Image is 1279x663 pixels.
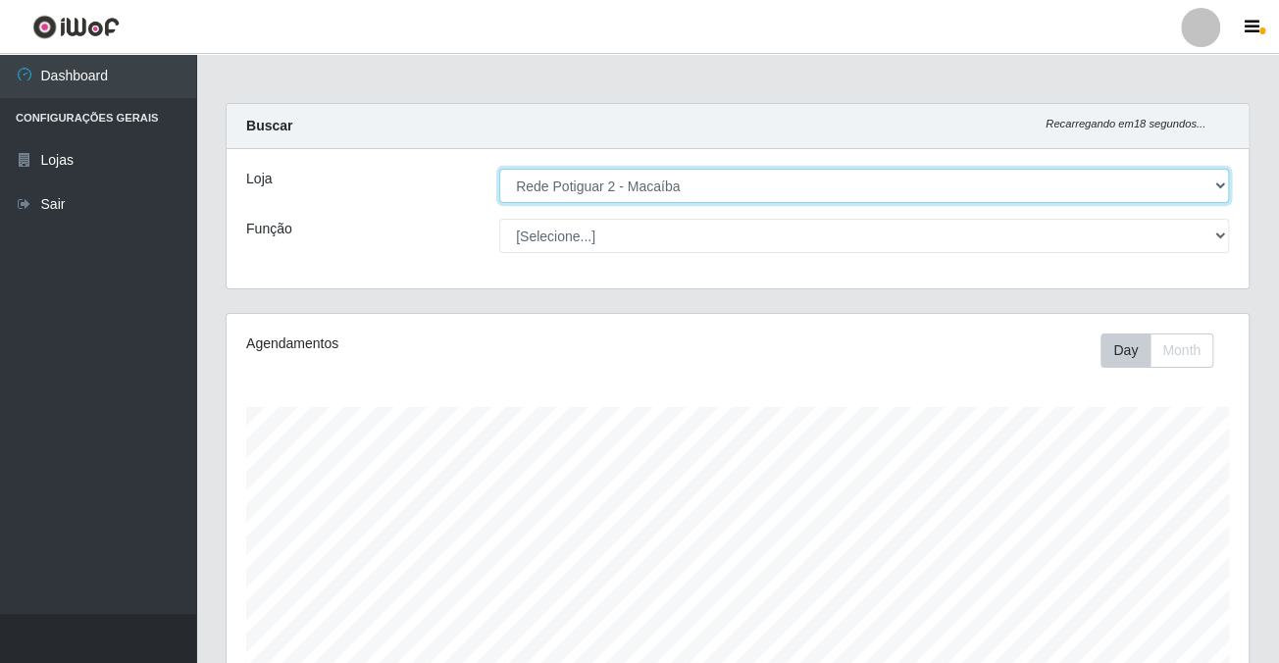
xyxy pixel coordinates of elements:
[1100,333,1151,368] button: Day
[1150,333,1213,368] button: Month
[246,169,272,189] label: Loja
[1046,118,1205,129] i: Recarregando em 18 segundos...
[246,219,292,239] label: Função
[246,333,639,354] div: Agendamentos
[246,118,292,133] strong: Buscar
[1100,333,1229,368] div: Toolbar with button groups
[32,15,120,39] img: CoreUI Logo
[1100,333,1213,368] div: First group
